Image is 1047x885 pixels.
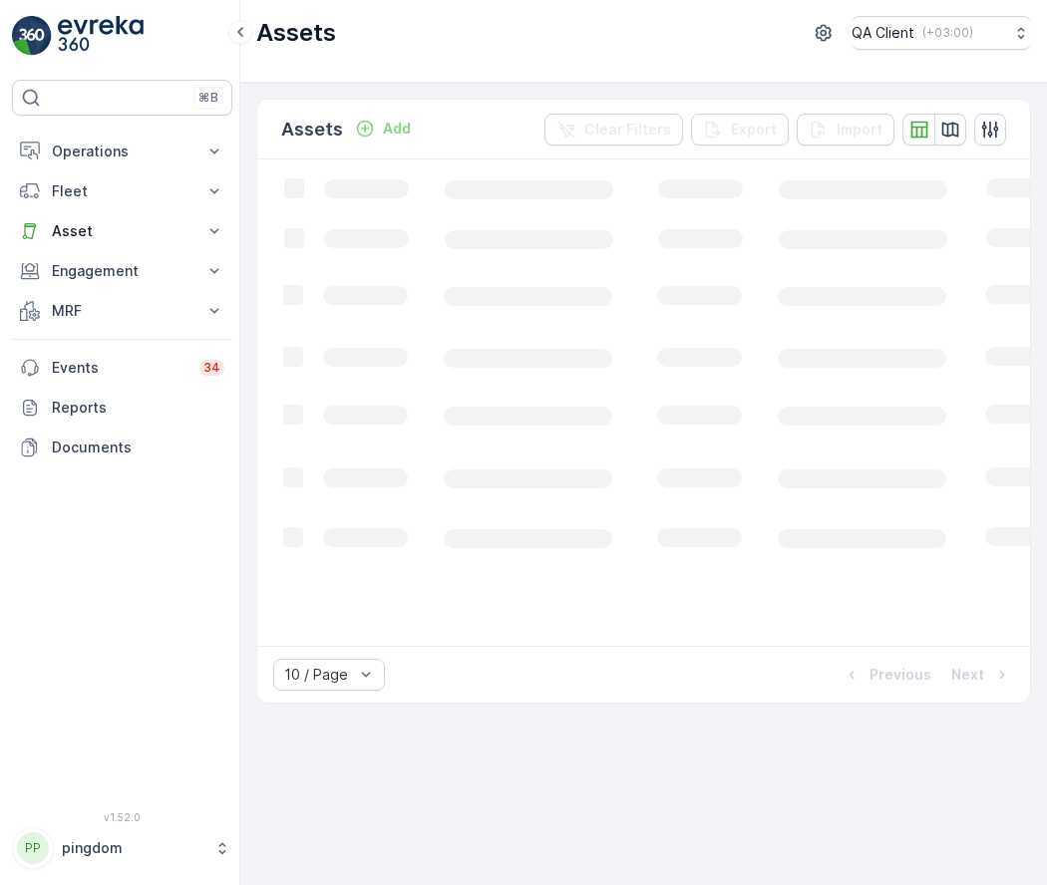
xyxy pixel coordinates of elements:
[852,16,1031,50] button: QA Client(+03:00)
[12,388,232,428] a: Reports
[12,348,232,388] a: Events34
[52,221,192,241] p: Asset
[347,117,419,141] button: Add
[12,291,232,331] button: MRF
[52,301,192,321] p: MRF
[58,16,144,56] img: logo_light-DOdMpM7g.png
[12,211,232,251] button: Asset
[840,663,933,687] button: Previous
[12,132,232,171] button: Operations
[281,116,343,144] p: Assets
[256,17,336,49] p: Assets
[544,114,683,146] button: Clear Filters
[52,181,192,201] p: Fleet
[12,16,52,56] img: logo
[951,665,984,685] p: Next
[52,142,192,161] p: Operations
[12,171,232,211] button: Fleet
[12,811,232,823] span: v 1.52.0
[198,90,218,106] p: ⌘B
[52,438,224,457] p: Documents
[870,665,931,685] p: Previous
[17,832,49,864] div: PP
[52,358,187,378] p: Events
[837,120,882,140] p: Import
[62,838,204,858] p: pingdom
[922,25,973,41] p: ( +03:00 )
[797,114,894,146] button: Import
[584,120,671,140] p: Clear Filters
[52,261,192,281] p: Engagement
[52,398,224,418] p: Reports
[12,251,232,291] button: Engagement
[691,114,789,146] button: Export
[203,360,220,376] p: 34
[12,827,232,869] button: PPpingdom
[12,428,232,467] a: Documents
[731,120,777,140] p: Export
[852,23,914,43] p: QA Client
[949,663,1014,687] button: Next
[383,119,411,139] p: Add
